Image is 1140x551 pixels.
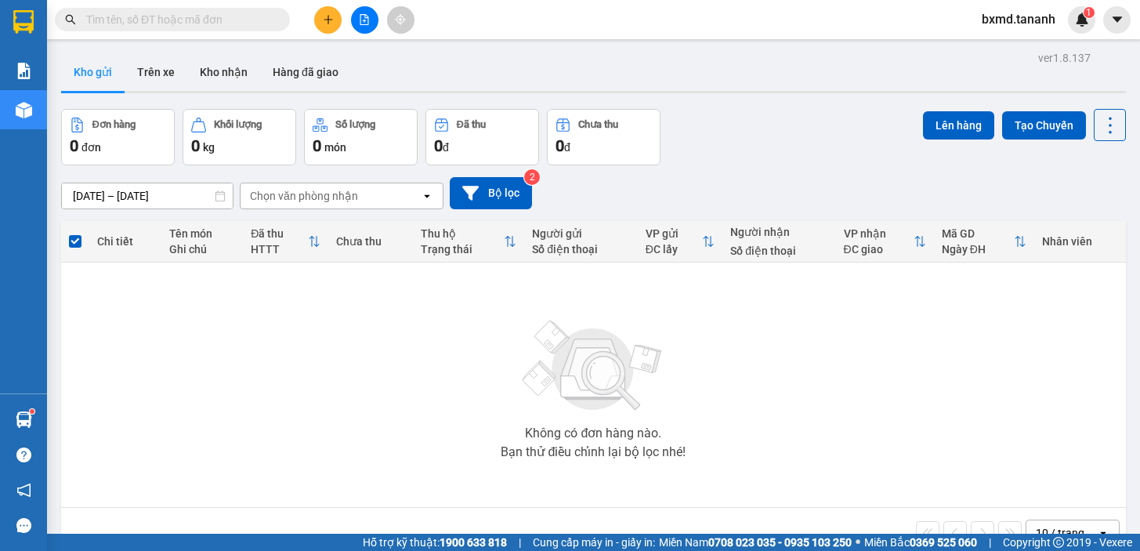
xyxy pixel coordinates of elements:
[191,136,200,155] span: 0
[243,221,328,263] th: Toggle SortBy
[421,243,504,256] div: Trạng thái
[638,221,723,263] th: Toggle SortBy
[351,6,378,34] button: file-add
[16,411,32,428] img: warehouse-icon
[169,243,235,256] div: Ghi chú
[359,14,370,25] span: file-add
[70,136,78,155] span: 0
[203,141,215,154] span: kg
[62,183,233,208] input: Select a date range.
[81,141,101,154] span: đơn
[363,534,507,551] span: Hỗ trợ kỹ thuật:
[532,227,629,240] div: Người gửi
[421,227,504,240] div: Thu hộ
[1110,13,1124,27] span: caret-down
[708,536,852,549] strong: 0708 023 035 - 0935 103 250
[324,141,346,154] span: món
[434,136,443,155] span: 0
[564,141,570,154] span: đ
[30,409,34,414] sup: 1
[942,243,1014,256] div: Ngày ĐH
[844,227,914,240] div: VP nhận
[314,6,342,34] button: plus
[413,221,524,263] th: Toggle SortBy
[16,63,32,79] img: solution-icon
[16,448,31,462] span: question-circle
[556,136,564,155] span: 0
[214,119,262,130] div: Khối lượng
[395,14,406,25] span: aim
[524,169,540,185] sup: 2
[61,53,125,91] button: Kho gửi
[1042,235,1118,248] div: Nhân viên
[501,446,686,459] div: Bạn thử điều chỉnh lại bộ lọc nhé!
[457,119,486,130] div: Đã thu
[1103,6,1131,34] button: caret-down
[1036,525,1084,541] div: 10 / trang
[578,119,618,130] div: Chưa thu
[16,518,31,533] span: message
[864,534,977,551] span: Miền Bắc
[421,190,433,202] svg: open
[323,14,334,25] span: plus
[659,534,852,551] span: Miền Nam
[13,10,34,34] img: logo-vxr
[61,109,175,165] button: Đơn hàng0đơn
[1053,537,1064,548] span: copyright
[335,119,375,130] div: Số lượng
[1084,7,1095,18] sup: 1
[16,483,31,498] span: notification
[923,111,994,140] button: Lên hàng
[443,141,449,154] span: đ
[251,227,308,240] div: Đã thu
[425,109,539,165] button: Đã thu0đ
[730,226,827,238] div: Người nhận
[730,245,827,257] div: Số điện thoại
[440,536,507,549] strong: 1900 633 818
[125,53,187,91] button: Trên xe
[836,221,934,263] th: Toggle SortBy
[1075,13,1089,27] img: icon-new-feature
[387,6,414,34] button: aim
[533,534,655,551] span: Cung cấp máy in - giấy in:
[251,243,308,256] div: HTTT
[515,311,671,421] img: svg+xml;base64,PHN2ZyBjbGFzcz0ibGlzdC1wbHVnX19zdmciIHhtbG5zPSJodHRwOi8vd3d3LnczLm9yZy8yMDAwL3N2Zy...
[260,53,351,91] button: Hàng đã giao
[646,227,703,240] div: VP gửi
[519,534,521,551] span: |
[525,427,661,440] div: Không có đơn hàng nào.
[169,227,235,240] div: Tên món
[1002,111,1086,140] button: Tạo Chuyến
[92,119,136,130] div: Đơn hàng
[1038,49,1091,67] div: ver 1.8.137
[532,243,629,256] div: Số điện thoại
[1097,527,1109,539] svg: open
[250,188,358,204] div: Chọn văn phòng nhận
[313,136,321,155] span: 0
[934,221,1034,263] th: Toggle SortBy
[856,539,860,546] span: ⚪️
[910,536,977,549] strong: 0369 525 060
[547,109,660,165] button: Chưa thu0đ
[969,9,1068,29] span: bxmd.tananh
[646,243,703,256] div: ĐC lấy
[183,109,296,165] button: Khối lượng0kg
[86,11,271,28] input: Tìm tên, số ĐT hoặc mã đơn
[1086,7,1091,18] span: 1
[844,243,914,256] div: ĐC giao
[187,53,260,91] button: Kho nhận
[942,227,1014,240] div: Mã GD
[450,177,532,209] button: Bộ lọc
[97,235,154,248] div: Chi tiết
[304,109,418,165] button: Số lượng0món
[336,235,406,248] div: Chưa thu
[65,14,76,25] span: search
[989,534,991,551] span: |
[16,102,32,118] img: warehouse-icon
